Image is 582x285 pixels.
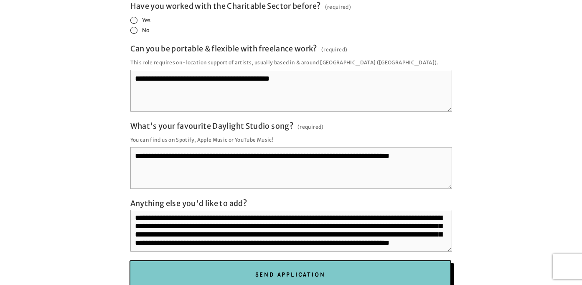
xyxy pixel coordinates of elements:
[130,198,247,208] span: Anything else you'd like to add?
[142,17,151,24] span: Yes
[325,1,351,13] span: (required)
[255,270,325,278] span: Send Application
[130,134,452,145] p: You can find us on Spotify, Apple Music or YouTube Music!
[297,121,324,132] span: (required)
[130,57,452,68] p: This role requires on-location support of artists, usually based in & around [GEOGRAPHIC_DATA] ([...
[130,44,317,53] span: Can you be portable & flexible with freelance work?
[142,27,150,34] span: No
[130,121,293,131] span: What's your favourite Daylight Studio song?
[321,44,348,55] span: (required)
[130,1,321,11] span: Have you worked with the Charitable Sector before?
